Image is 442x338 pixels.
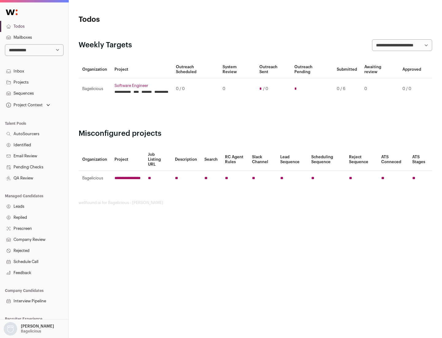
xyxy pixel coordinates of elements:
th: Slack Channel [248,148,277,171]
h1: Todos [79,15,196,25]
th: Search [201,148,221,171]
span: / 0 [263,86,268,91]
button: Open dropdown [5,101,51,109]
td: 0 / 6 [333,78,361,100]
th: ATS Conneced [378,148,408,171]
p: Bagelicious [21,329,41,334]
td: 0 [361,78,399,100]
footer: wellfound:ai for Bagelicious - [PERSON_NAME] [79,200,432,205]
th: Reject Sequence [345,148,378,171]
button: Open dropdown [2,322,55,336]
th: Awaiting review [361,61,399,78]
th: RC Agent Rules [221,148,248,171]
th: Organization [79,148,111,171]
th: Approved [399,61,425,78]
td: 0 / 0 [172,78,219,100]
th: Outreach Sent [256,61,291,78]
p: [PERSON_NAME] [21,324,54,329]
th: Submitted [333,61,361,78]
th: Project [111,148,144,171]
th: Outreach Scheduled [172,61,219,78]
th: System Review [219,61,255,78]
th: Organization [79,61,111,78]
th: Description [171,148,201,171]
h2: Misconfigured projects [79,129,432,139]
img: nopic.png [4,322,17,336]
th: Lead Sequence [277,148,308,171]
div: Project Context [5,103,43,108]
td: 0 / 0 [399,78,425,100]
a: Software Engineer [114,83,169,88]
td: Bagelicious [79,78,111,100]
th: Scheduling Sequence [308,148,345,171]
td: 0 [219,78,255,100]
th: Project [111,61,172,78]
td: Bagelicious [79,171,111,186]
h2: Weekly Targets [79,40,132,50]
th: Job Listing URL [144,148,171,171]
img: Wellfound [2,6,21,18]
th: Outreach Pending [291,61,333,78]
th: ATS Stages [409,148,432,171]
